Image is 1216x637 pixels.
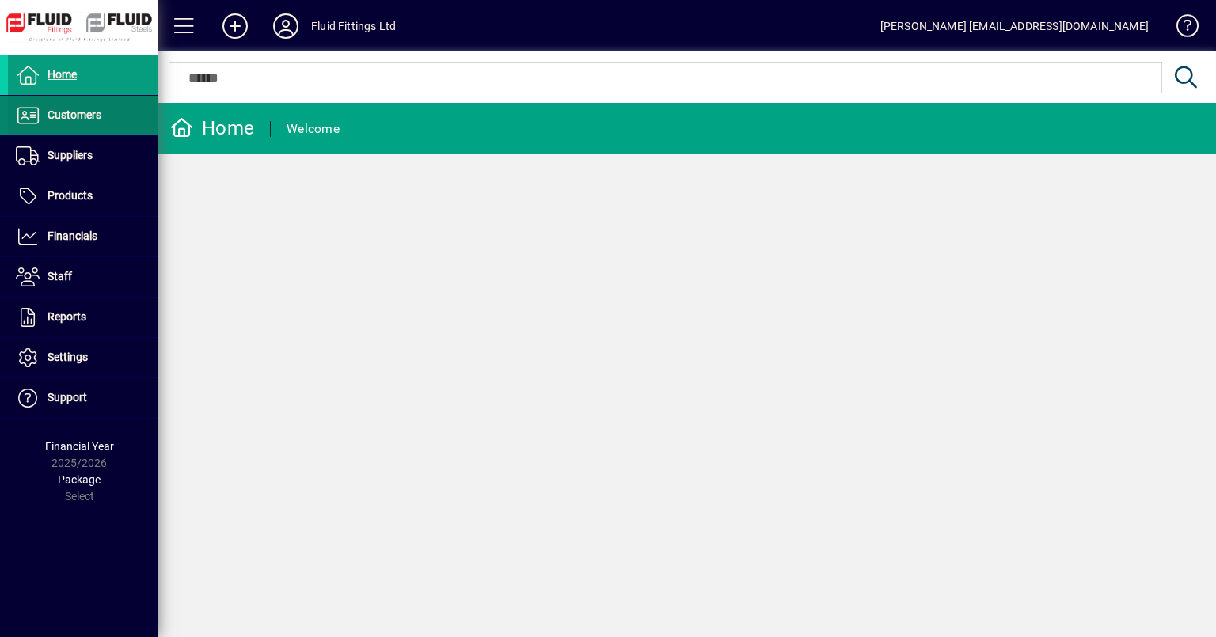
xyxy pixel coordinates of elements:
[880,13,1149,39] div: [PERSON_NAME] [EMAIL_ADDRESS][DOMAIN_NAME]
[8,176,158,216] a: Products
[47,229,97,242] span: Financials
[47,149,93,161] span: Suppliers
[311,13,396,39] div: Fluid Fittings Ltd
[8,217,158,256] a: Financials
[8,96,158,135] a: Customers
[8,298,158,337] a: Reports
[47,351,88,363] span: Settings
[8,338,158,377] a: Settings
[58,473,101,486] span: Package
[8,136,158,176] a: Suppliers
[260,12,311,40] button: Profile
[47,391,87,404] span: Support
[8,257,158,297] a: Staff
[210,12,260,40] button: Add
[45,440,114,453] span: Financial Year
[47,310,86,323] span: Reports
[1165,3,1196,55] a: Knowledge Base
[287,116,340,142] div: Welcome
[170,116,254,141] div: Home
[47,270,72,282] span: Staff
[47,68,77,81] span: Home
[47,189,93,202] span: Products
[47,108,101,121] span: Customers
[8,378,158,418] a: Support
